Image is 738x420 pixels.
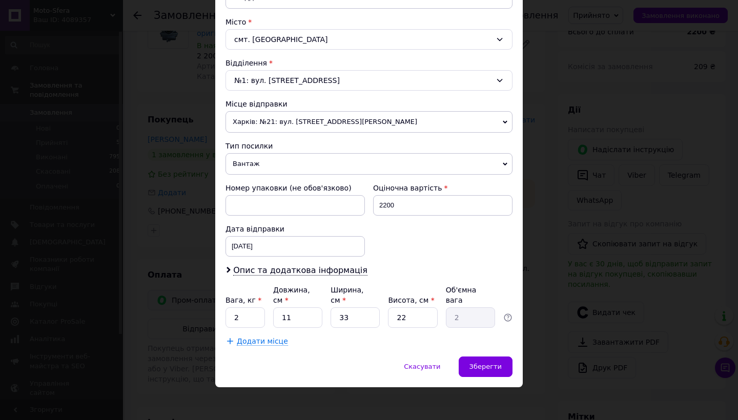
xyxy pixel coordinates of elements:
[233,265,367,276] span: Опис та додаткова інформація
[373,183,512,193] div: Оціночна вартість
[237,337,288,346] span: Додати місце
[225,29,512,50] div: смт. [GEOGRAPHIC_DATA]
[225,153,512,175] span: Вантаж
[225,224,365,234] div: Дата відправки
[446,285,495,305] div: Об'ємна вага
[225,100,288,108] span: Місце відправки
[331,286,363,304] label: Ширина, см
[225,70,512,91] div: №1: вул. [STREET_ADDRESS]
[225,142,273,150] span: Тип посилки
[404,363,440,370] span: Скасувати
[225,58,512,68] div: Відділення
[225,111,512,133] span: Харків: №21: вул. [STREET_ADDRESS][PERSON_NAME]
[469,363,502,370] span: Зберегти
[225,183,365,193] div: Номер упаковки (не обов'язково)
[225,296,261,304] label: Вага, кг
[388,296,434,304] label: Висота, см
[225,17,512,27] div: Місто
[273,286,310,304] label: Довжина, см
